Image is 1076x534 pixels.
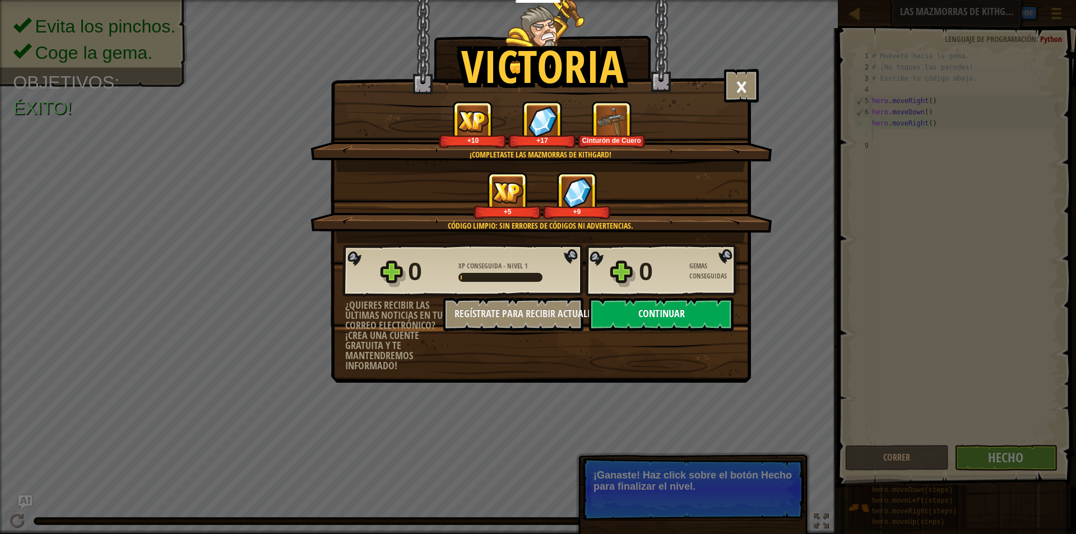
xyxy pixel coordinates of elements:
[458,261,503,271] span: XP Conseguida
[408,254,452,290] div: 0
[457,110,489,132] img: XP Conseguida
[441,136,504,145] div: +10
[525,261,528,271] span: 1
[639,254,683,290] div: 0
[724,69,759,103] button: ×
[589,298,734,331] button: Continuar
[345,300,443,371] div: ¿Quieres recibir las últimas noticias en tu correo electrónico? ¡Crea una cuente gratuita y te ma...
[511,136,574,145] div: +17
[563,177,592,208] img: Gemas Conseguidas
[364,149,717,160] div: ¡Completaste las Mazmorras de Kithgard!
[458,261,528,271] div: -
[461,41,624,91] h1: Victoria
[528,106,557,137] img: Gemas Conseguidas
[443,298,583,331] button: Regístrate para recibir actualizaciones.
[580,136,643,145] div: Cinturón de Cuero
[492,182,523,203] img: XP Conseguida
[505,261,525,271] span: Nivel
[596,106,627,137] img: Nuevo artículo
[545,207,609,216] div: +9
[476,207,539,216] div: +5
[364,220,717,231] div: Código limpio: sin errores de códigos ni advertencias.
[689,261,740,281] div: Gemas Conseguidas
